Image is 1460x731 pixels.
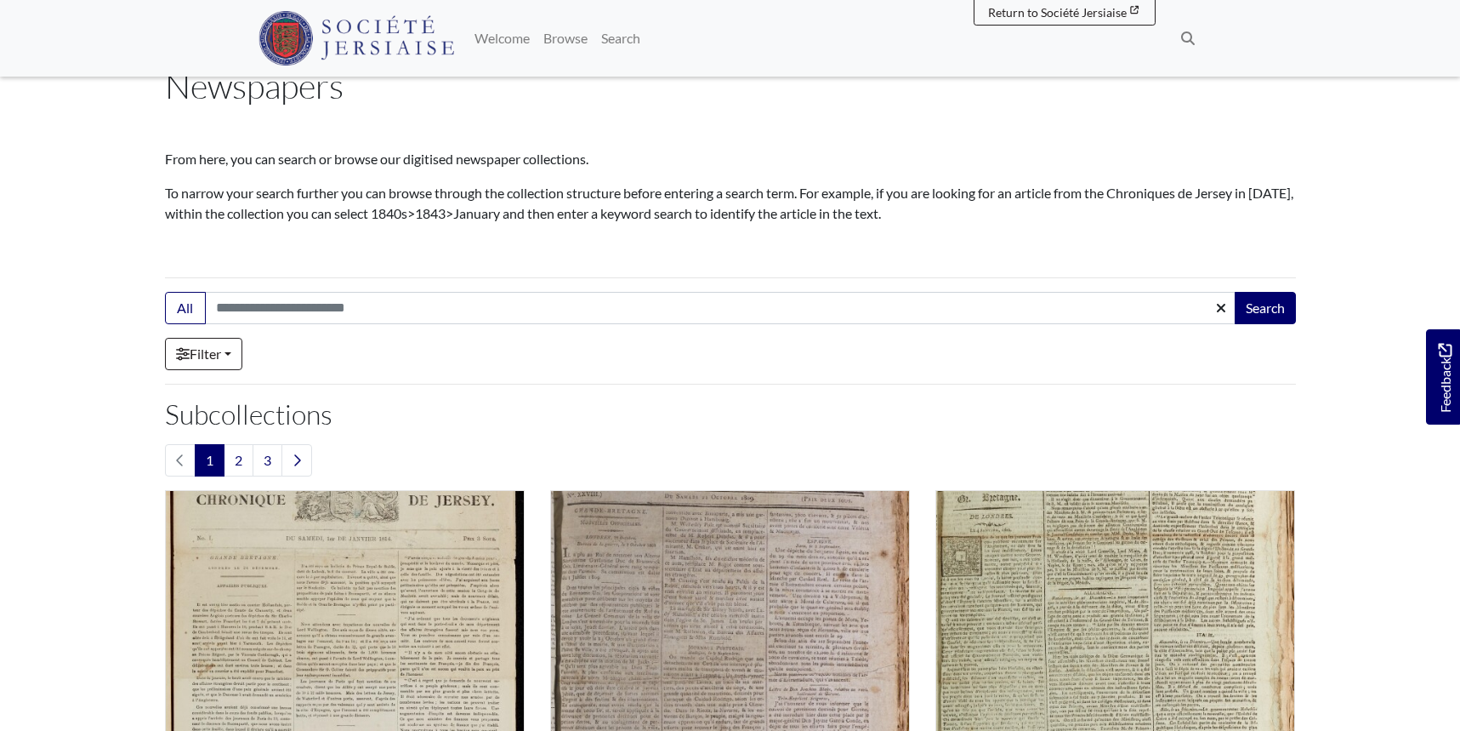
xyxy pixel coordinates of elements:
[1426,329,1460,425] a: Would you like to provide feedback?
[165,338,242,370] a: Filter
[165,183,1296,224] p: To narrow your search further you can browse through the collection structure before entering a s...
[1235,292,1296,324] button: Search
[165,149,1296,169] p: From here, you can search or browse our digitised newspaper collections.
[258,11,455,66] img: Société Jersiaise
[165,444,196,477] li: Previous page
[224,444,253,477] a: Goto page 2
[1434,343,1455,412] span: Feedback
[281,444,312,477] a: Next page
[594,21,647,55] a: Search
[258,7,455,70] a: Société Jersiaise logo
[988,5,1127,20] span: Return to Société Jersiaise
[165,444,1296,477] nav: pagination
[537,21,594,55] a: Browse
[195,444,224,477] span: Goto page 1
[165,66,1296,106] h1: Newspapers
[253,444,282,477] a: Goto page 3
[165,398,1296,431] h2: Subcollections
[165,292,206,324] button: All
[468,21,537,55] a: Welcome
[205,292,1236,324] input: Search this collection...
